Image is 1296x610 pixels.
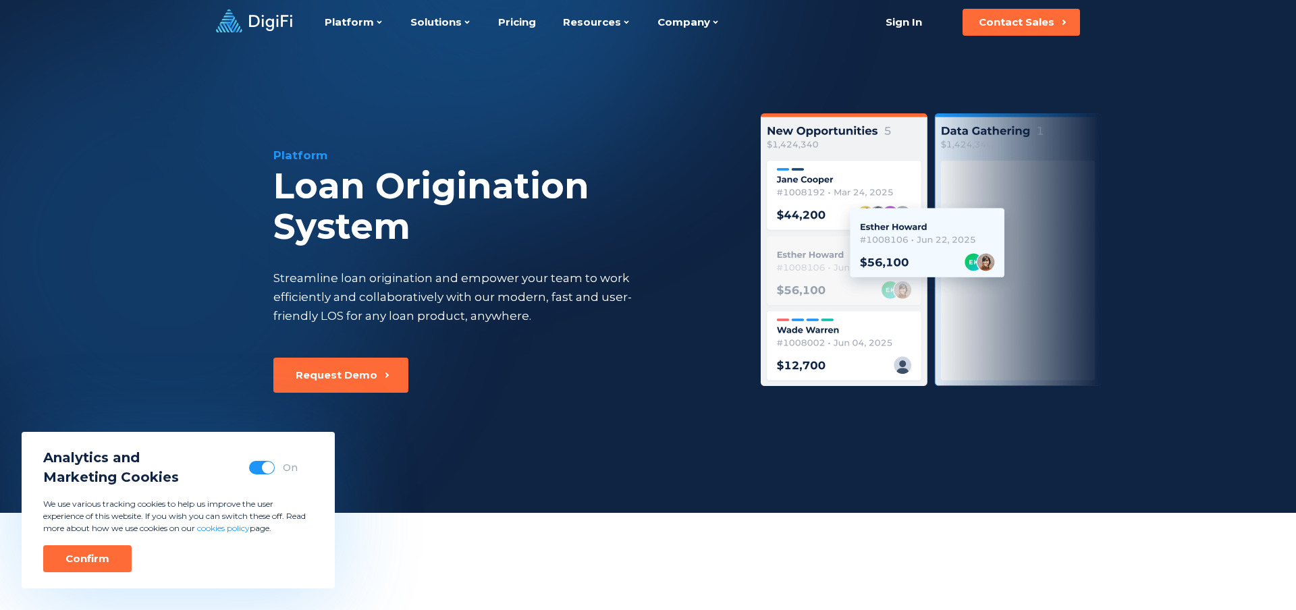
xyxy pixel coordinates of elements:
[869,9,938,36] a: Sign In
[273,166,727,247] div: Loan Origination System
[296,368,377,382] div: Request Demo
[197,523,250,533] a: cookies policy
[979,16,1054,29] div: Contact Sales
[963,9,1080,36] button: Contact Sales
[43,468,179,487] span: Marketing Cookies
[65,552,109,565] div: Confirm
[283,461,298,474] div: On
[43,498,313,534] p: We use various tracking cookies to help us improve the user experience of this website. If you wi...
[273,269,657,325] div: Streamline loan origination and empower your team to work efficiently and collaboratively with ou...
[273,358,408,393] button: Request Demo
[273,147,727,163] div: Platform
[43,545,132,572] button: Confirm
[43,448,179,468] span: Analytics and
